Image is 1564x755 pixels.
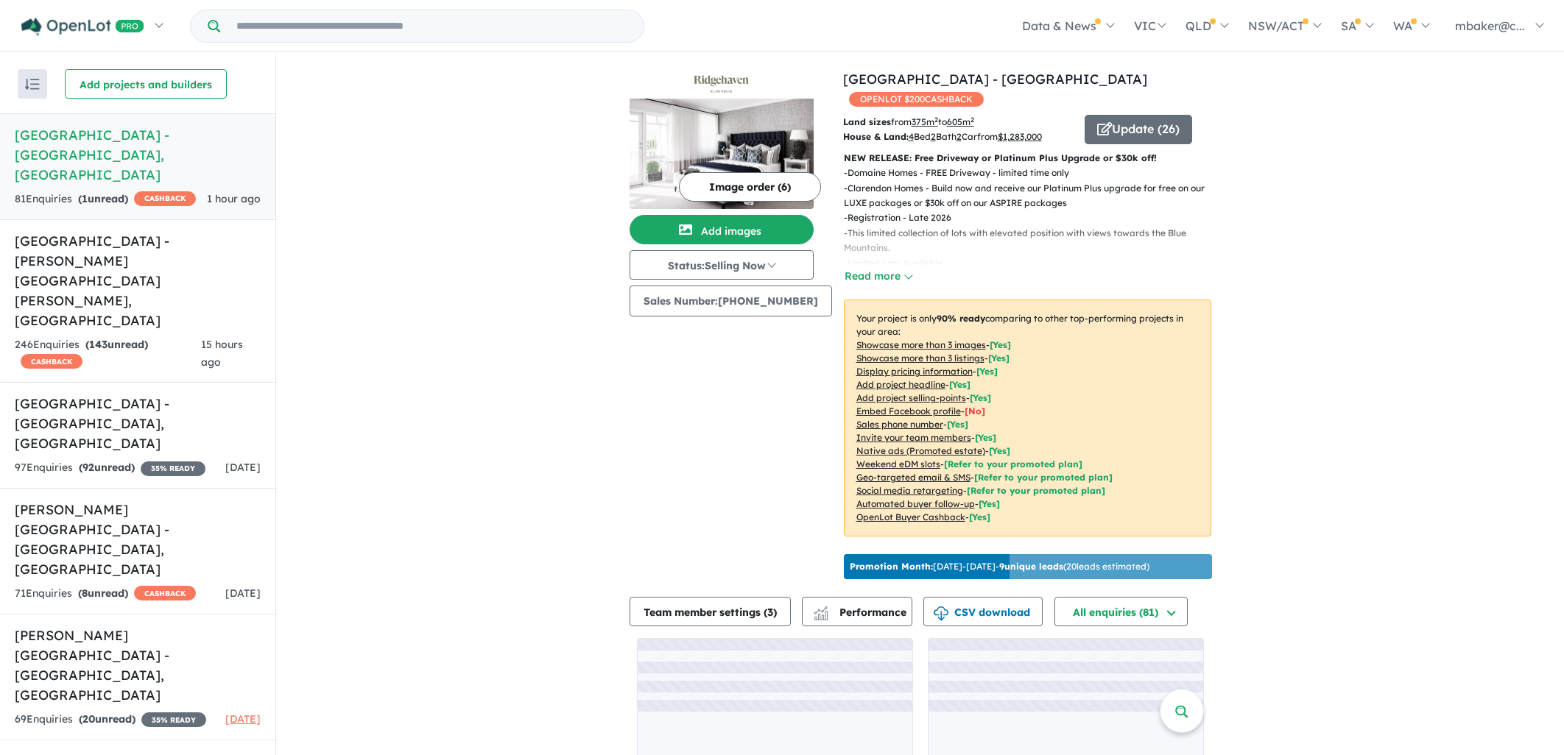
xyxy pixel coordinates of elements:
[949,379,971,390] span: [ Yes ]
[15,231,261,330] h5: [GEOGRAPHIC_DATA] - [PERSON_NAME][GEOGRAPHIC_DATA][PERSON_NAME] , [GEOGRAPHIC_DATA]
[843,116,891,127] b: Land sizes
[15,625,261,705] h5: [PERSON_NAME][GEOGRAPHIC_DATA] - [GEOGRAPHIC_DATA] , [GEOGRAPHIC_DATA]
[207,192,261,205] span: 1 hour ago
[843,131,909,142] b: House & Land:
[970,392,991,403] span: [ Yes ]
[931,131,936,142] u: 2
[844,256,1223,271] p: - Limited Lots Available
[1085,115,1192,144] button: Update (26)
[990,339,1011,350] span: [ Yes ]
[630,99,814,209] img: Ridgehaven Estate - Elderslie
[78,586,128,600] strong: ( unread)
[856,339,986,350] u: Showcase more than 3 images
[15,394,261,453] h5: [GEOGRAPHIC_DATA] - [GEOGRAPHIC_DATA] , [GEOGRAPHIC_DATA]
[856,352,984,364] u: Showcase more than 3 listings
[844,151,1211,166] p: NEW RELEASE: Free Driveway or Platinum Plus Upgrade or $30k off!
[843,71,1147,88] a: [GEOGRAPHIC_DATA] - [GEOGRAPHIC_DATA]
[967,485,1105,496] span: [Refer to your promoted plan]
[15,500,261,579] h5: [PERSON_NAME][GEOGRAPHIC_DATA] - [GEOGRAPHIC_DATA] , [GEOGRAPHIC_DATA]
[856,366,973,377] u: Display pricing information
[21,18,144,36] img: Openlot PRO Logo White
[89,338,108,351] span: 143
[141,461,205,476] span: 35 % READY
[944,458,1082,469] span: [Refer to your promoted plan]
[15,459,205,477] div: 97 Enquir ies
[82,586,88,600] span: 8
[844,268,913,285] button: Read more
[225,461,261,474] span: [DATE]
[965,405,985,417] span: [ No ]
[15,191,196,208] div: 81 Enquir ies
[850,561,933,572] b: Promotion Month:
[814,606,827,614] img: line-chart.svg
[630,286,832,316] button: Sales Number:[PHONE_NUMBER]
[856,445,985,456] u: Native ads (Promoted estate)
[21,354,82,369] span: CASHBACK
[909,131,914,142] u: 4
[630,597,791,626] button: Team member settings (3)
[1054,597,1188,626] button: All enquiries (81)
[844,166,1223,180] p: - Domaine Homes - FREE Driveway - limited time only
[25,79,40,90] img: sort.svg
[225,586,261,600] span: [DATE]
[630,69,814,209] a: Ridgehaven Estate - Elderslie LogoRidgehaven Estate - Elderslie
[999,561,1063,572] b: 9 unique leads
[65,69,227,99] button: Add projects and builders
[767,606,773,619] span: 3
[15,585,196,603] div: 71 Enquir ies
[912,116,938,127] u: 375 m
[850,560,1149,573] p: [DATE] - [DATE] - ( 20 leads estimated)
[938,116,974,127] span: to
[85,338,148,351] strong: ( unread)
[225,712,261,726] span: [DATE]
[802,597,912,626] button: Performance
[134,586,196,600] span: CASHBACK
[856,458,940,469] u: Weekend eDM slots
[844,299,1211,536] p: Your project is only comparing to other top-performing projects in your area: - - - - - - - - - -...
[223,10,641,42] input: Try estate name, suburb, builder or developer
[856,511,965,522] u: OpenLot Buyer Cashback
[134,191,196,206] span: CASHBACK
[15,336,201,372] div: 246 Enquir ies
[843,130,1074,144] p: Bed Bath Car from
[856,432,971,443] u: Invite your team members
[988,352,1010,364] span: [ Yes ]
[79,712,135,726] strong: ( unread)
[856,472,971,483] u: Geo-targeted email & SMS
[844,181,1223,211] p: - Clarendon Homes - Build now and receive our Platinum Plus upgrade for free on our LUXE packages...
[976,366,998,377] span: [ Yes ]
[141,712,206,727] span: 35 % READY
[969,511,990,522] span: [Yes]
[971,116,974,124] sup: 2
[844,226,1223,256] p: - This limited collection of lots with elevated position with views towards the Blue Mountains.
[923,597,1043,626] button: CSV download
[957,131,962,142] u: 2
[856,405,961,417] u: Embed Facebook profile
[998,131,1042,142] u: $ 1,283,000
[856,419,943,430] u: Sales phone number
[843,115,1074,130] p: from
[15,125,261,185] h5: [GEOGRAPHIC_DATA] - [GEOGRAPHIC_DATA] , [GEOGRAPHIC_DATA]
[856,498,975,509] u: Automated buyer follow-up
[82,461,94,474] span: 92
[934,606,948,621] img: download icon
[816,606,906,619] span: Performance
[679,172,821,202] button: Image order (6)
[934,116,938,124] sup: 2
[979,498,1000,509] span: [Yes]
[82,192,88,205] span: 1
[937,313,985,324] b: 90 % ready
[814,611,828,620] img: bar-chart.svg
[82,712,95,726] span: 20
[849,92,984,107] span: OPENLOT $ 200 CASHBACK
[844,210,1223,225] p: - Registration - Late 2026
[989,445,1010,456] span: [Yes]
[78,192,128,205] strong: ( unread)
[79,461,135,474] strong: ( unread)
[947,116,974,127] u: 605 m
[630,250,814,280] button: Status:Selling Now
[947,419,968,430] span: [ Yes ]
[635,75,808,93] img: Ridgehaven Estate - Elderslie Logo
[15,711,206,729] div: 69 Enquir ies
[974,472,1113,483] span: [Refer to your promoted plan]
